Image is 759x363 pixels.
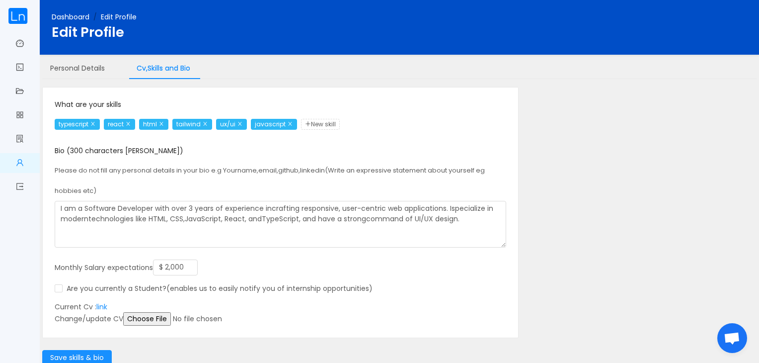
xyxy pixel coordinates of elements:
span: Monthly Salary expectations [55,262,153,272]
a: icon: appstore [16,105,24,126]
div: Cv,Skills and Bio [129,57,198,80]
span: Are you currently a Student?(enables us to easily notify you of internship opportunities) [63,283,377,293]
i: icon: close [159,121,164,126]
div: Personal Details [42,57,113,80]
a: icon: code [16,58,24,79]
span: Edit Profile [52,22,124,42]
span: name [237,166,257,175]
i: icon: close [288,121,293,126]
span: New skill [301,119,340,130]
div: Current Cv : [55,302,506,326]
span: Edit Profile [101,12,137,22]
div: Open chat [717,323,747,353]
i: icon: close [237,121,242,126]
i: icon: close [203,121,208,126]
a: icon: user [16,153,24,174]
label: Bio (300 characters max) [55,146,183,156]
span: github [278,166,299,175]
span: html [139,119,168,130]
a: link [96,302,107,312]
div: Change/update CV [55,312,506,326]
a: Dashboard [52,12,89,22]
a: icon: folder-open [16,82,24,102]
span: ux/ui [216,119,247,130]
span: javascript [251,119,297,130]
label: What are your skills [55,99,121,109]
span: / [93,12,97,22]
span: Please do not fill any personal details in your bio e.g Your , , , (Write an expressive statement... [55,166,485,195]
a: icon: dashboard [16,34,24,55]
i: icon: close [126,121,131,126]
i: icon: close [90,121,95,126]
span: typescript [55,119,100,130]
span: react [104,119,135,130]
img: cropped.59e8b842.png [8,8,28,24]
i: icon: plus [305,121,311,127]
span: linkedin [300,166,325,175]
span: email [258,166,277,175]
span: tailwind [172,119,212,130]
a: icon: solution [16,129,24,150]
